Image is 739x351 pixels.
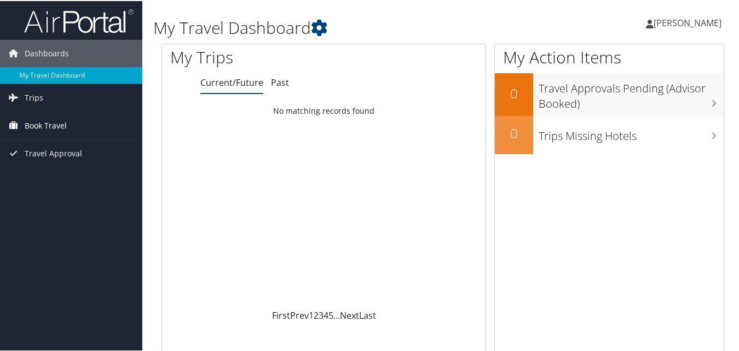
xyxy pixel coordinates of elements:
[495,45,724,68] h1: My Action Items
[290,308,309,320] a: Prev
[271,75,289,87] a: Past
[25,139,82,166] span: Travel Approval
[495,123,533,142] h2: 0
[324,308,328,320] a: 4
[24,7,134,33] img: airportal-logo.png
[200,75,263,87] a: Current/Future
[153,15,539,38] h1: My Travel Dashboard
[333,308,340,320] span: …
[654,16,721,28] span: [PERSON_NAME]
[495,72,724,114] a: 0Travel Approvals Pending (Advisor Booked)
[25,83,43,110] span: Trips
[272,308,290,320] a: First
[495,115,724,153] a: 0Trips Missing Hotels
[328,308,333,320] a: 5
[170,45,343,68] h1: My Trips
[539,122,724,143] h3: Trips Missing Hotels
[309,308,314,320] a: 1
[646,5,732,38] a: [PERSON_NAME]
[25,39,69,66] span: Dashboards
[162,100,486,120] td: No matching records found
[319,308,324,320] a: 3
[340,308,359,320] a: Next
[539,74,724,110] h3: Travel Approvals Pending (Advisor Booked)
[359,308,376,320] a: Last
[495,83,533,102] h2: 0
[25,111,67,138] span: Book Travel
[314,308,319,320] a: 2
